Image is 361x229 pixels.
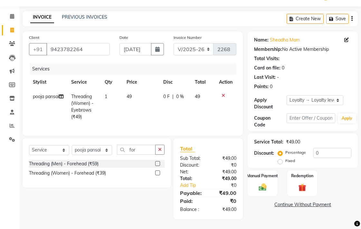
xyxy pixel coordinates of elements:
[208,189,242,197] div: ₹49.00
[176,93,184,100] span: 0 %
[277,74,279,81] div: -
[101,75,123,89] th: Qty
[163,93,170,100] span: 0 F
[270,83,272,90] div: 0
[326,14,349,24] button: Save
[29,35,39,41] label: Client
[254,55,280,62] div: Total Visits:
[159,75,191,89] th: Disc
[296,183,309,192] img: _gift.svg
[254,83,269,90] div: Points:
[208,162,242,169] div: ₹0
[127,94,132,99] span: 49
[29,170,106,177] div: Threading (Women) - Forehead (₹39)
[270,37,300,43] a: Sheadha Mam
[285,150,306,155] label: Percentage
[208,155,242,162] div: ₹49.00
[208,169,242,175] div: ₹49.00
[254,115,287,128] div: Coupon Code
[67,75,101,89] th: Service
[287,14,324,24] button: Create New
[117,145,156,155] input: Search or Scan
[175,175,208,182] div: Total:
[291,173,313,179] label: Redemption
[119,35,128,41] label: Date
[175,197,208,205] div: Paid:
[338,114,356,123] button: Apply
[180,145,195,152] span: Total
[208,175,242,182] div: ₹49.00
[105,94,107,99] span: 1
[287,113,335,123] input: Enter Offer / Coupon Code
[214,182,241,189] div: ₹0
[249,201,356,208] a: Continue Without Payment
[208,197,242,205] div: ₹0
[254,46,351,53] div: No Active Membership
[215,75,236,89] th: Action
[286,139,300,145] div: ₹49.00
[175,206,208,213] div: Balance :
[46,43,110,55] input: Search by Name/Mobile/Email/Code
[254,150,274,157] div: Discount:
[175,189,208,197] div: Payable:
[254,65,280,71] div: Card on file:
[208,206,242,213] div: ₹49.00
[175,169,208,175] div: Net:
[71,94,93,120] span: Threading (Women) - Eyebrows (₹49)
[254,74,276,81] div: Last Visit:
[29,160,99,167] div: Threading (Men) - Forehead (₹59)
[30,12,54,23] a: INVOICE
[33,94,59,99] span: pooja pansai
[285,158,295,164] label: Fixed
[30,63,241,75] div: Services
[123,75,159,89] th: Price
[62,14,107,20] a: PREVIOUS INVOICES
[254,139,283,145] div: Service Total:
[195,94,200,99] span: 49
[254,46,282,53] div: Membership:
[175,162,208,169] div: Discount:
[282,65,284,71] div: 0
[174,35,202,41] label: Invoice Number
[175,155,208,162] div: Sub Total:
[247,173,278,179] label: Manual Payment
[172,93,174,100] span: |
[254,97,287,110] div: Apply Discount
[29,43,47,55] button: +91
[191,75,215,89] th: Total
[29,75,67,89] th: Stylist
[256,183,269,192] img: _cash.svg
[175,182,214,189] a: Add Tip
[254,37,269,43] div: Name:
